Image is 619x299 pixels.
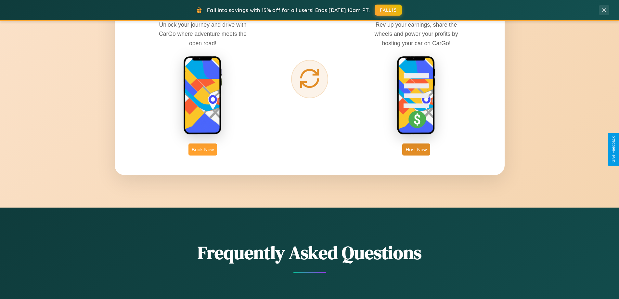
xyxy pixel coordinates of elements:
button: FALL15 [375,5,402,16]
h2: Frequently Asked Questions [115,240,505,265]
img: rent phone [183,56,222,135]
button: Host Now [402,143,430,156]
img: host phone [397,56,436,135]
span: Fall into savings with 15% off for all users! Ends [DATE] 10am PT. [207,7,370,13]
p: Rev up your earnings, share the wheels and power your profits by hosting your car on CarGo! [368,20,465,48]
p: Unlock your journey and drive with CarGo where adventure meets the open road! [154,20,251,48]
button: Book Now [188,143,217,156]
div: Give Feedback [611,136,616,163]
